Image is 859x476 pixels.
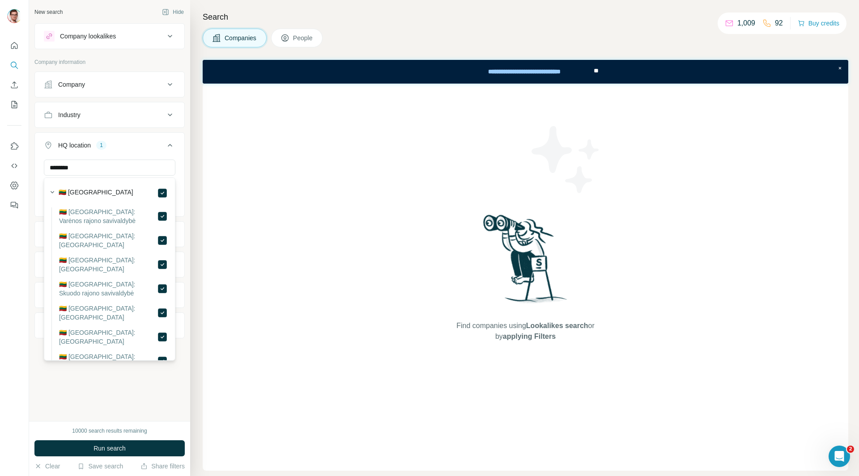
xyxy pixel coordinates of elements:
[94,444,126,453] span: Run search
[7,158,21,174] button: Use Surfe API
[7,197,21,213] button: Feedback
[7,177,21,194] button: Dashboard
[7,138,21,154] button: Use Surfe on LinkedIn
[775,18,783,29] p: 92
[35,104,184,126] button: Industry
[35,284,184,306] button: Technologies
[34,58,185,66] p: Company information
[34,462,60,471] button: Clear
[59,256,157,274] label: 🇱🇹 [GEOGRAPHIC_DATA]: [GEOGRAPHIC_DATA]
[59,328,157,346] label: 🇱🇹 [GEOGRAPHIC_DATA]: [GEOGRAPHIC_DATA]
[58,141,91,150] div: HQ location
[35,25,184,47] button: Company lookalikes
[293,34,314,42] span: People
[454,320,597,342] span: Find companies using or by
[35,223,184,245] button: Annual revenue ($)
[7,57,21,73] button: Search
[59,280,157,298] label: 🇱🇹 [GEOGRAPHIC_DATA]: Skuodo rajono savivaldybė
[526,119,606,200] img: Surfe Illustration - Stars
[798,17,839,29] button: Buy credits
[503,333,556,340] span: applying Filters
[225,34,257,42] span: Companies
[7,9,21,23] img: Avatar
[35,254,184,275] button: Employees (size)
[7,38,21,54] button: Quick start
[7,97,21,113] button: My lists
[35,315,184,336] button: Keywords
[829,446,850,467] iframe: Intercom live chat
[35,135,184,160] button: HQ location1
[34,8,63,16] div: New search
[847,446,854,453] span: 2
[77,462,123,471] button: Save search
[59,207,157,225] label: 🇱🇹 [GEOGRAPHIC_DATA]: Varėnos rajono savivaldybė
[58,110,81,119] div: Industry
[96,141,106,149] div: 1
[59,188,133,198] label: 🇱🇹 [GEOGRAPHIC_DATA]
[60,32,116,41] div: Company lookalikes
[156,5,190,19] button: Hide
[479,212,572,312] img: Surfe Illustration - Woman searching with binoculars
[737,18,755,29] p: 1,009
[526,322,588,329] span: Lookalikes search
[34,440,185,456] button: Run search
[35,74,184,95] button: Company
[59,232,157,249] label: 🇱🇹 [GEOGRAPHIC_DATA]: [GEOGRAPHIC_DATA]
[203,11,848,23] h4: Search
[58,80,85,89] div: Company
[59,304,157,322] label: 🇱🇹 [GEOGRAPHIC_DATA]: [GEOGRAPHIC_DATA]
[203,60,848,84] iframe: Banner
[140,462,185,471] button: Share filters
[72,427,147,435] div: 10000 search results remaining
[7,77,21,93] button: Enrich CSV
[59,352,157,370] label: 🇱🇹 [GEOGRAPHIC_DATA]: Raseinių rajono savivaldybė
